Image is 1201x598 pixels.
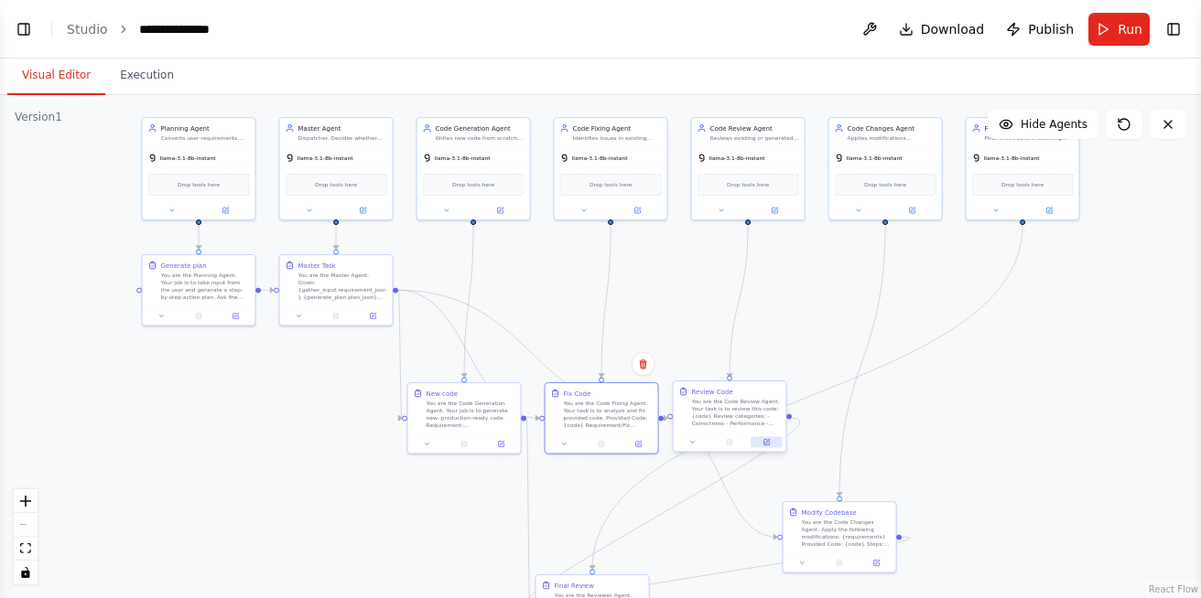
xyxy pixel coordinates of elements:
[984,155,1040,162] span: llama-3.1-8b-instant
[582,439,621,450] button: No output available
[590,180,632,189] span: Drop tools here
[67,22,108,37] a: Studio
[315,180,357,189] span: Drop tools here
[460,225,478,378] g: Edge from 985133c6-4f44-481f-94ab-06352f3a42d0 to 0bee82d5-ae55-44ba-ac89-d38f4b68a293
[317,311,355,322] button: No output available
[200,205,252,216] button: Open in side panel
[179,311,218,322] button: No output available
[298,123,387,133] div: Master Agent
[802,518,891,548] div: You are the Code Changes Agent. Apply the following modifications: {requirements} Provided Code: ...
[435,155,491,162] span: llama-3.1-8b-instant
[142,117,256,220] div: Planning AgentConverts user requirements into actionable plan.llama-3.1-8b-instantDrop tools here
[828,117,943,220] div: Code Changes AgentApplies modifications (refactors, feature extensions, restructuring).llama-3.1-...
[331,225,341,250] g: Edge from e207656f-f93e-4ac9-8339-d76c5b54bad8 to 981d405d-82bc-4ea6-8374-4263b28c35c4
[611,205,664,216] button: Open in side panel
[14,489,38,584] div: React Flow controls
[710,134,799,142] div: Reviews existing or generated code.
[220,311,251,322] button: Open in side panel
[67,20,239,38] nav: breadcrumb
[357,311,388,322] button: Open in side panel
[436,134,525,142] div: Writes new code from scratch based on requirement + plan.
[848,123,936,133] div: Code Changes Agent
[161,261,207,270] div: Generate plan
[860,558,892,569] button: Open in side panel
[892,13,992,46] button: Download
[564,389,591,398] div: Fix Code
[14,489,38,513] button: zoom in
[1028,20,1074,38] span: Publish
[820,558,859,569] button: No output available
[802,507,857,517] div: Modify Codebase
[298,155,353,162] span: llama-3.1-8b-instant
[161,134,250,142] div: Converts user requirements into actionable plan.
[572,155,628,162] span: llama-3.1-8b-instant
[692,398,781,427] div: You are the Code Review Agent. Your task is to review this code: {code} Review categories: - Corr...
[1088,13,1150,46] button: Run
[279,254,394,326] div: Master TaskYou are the Master Agent. Given: {gather_input.requirement_json} {generate_plan.plan_j...
[554,117,668,220] div: Code Fixing AgentIdentifies issues in existing codebase, suggests patches.llama-3.1-8b-instantDro...
[985,123,1074,133] div: Final Review Agent
[452,180,494,189] span: Drop tools here
[298,272,387,301] div: You are the Master Agent. Given: {gather_input.requirement_json} {generate_plan.plan_json} Decide...
[160,155,216,162] span: llama-3.1-8b-instant
[298,134,387,142] div: Dispatcher. Decides whether the task is new code generation, bug fix, or code review.
[847,155,903,162] span: llama-3.1-8b-instant
[398,285,539,422] g: Edge from 981d405d-82bc-4ea6-8374-4263b28c35c4 to 5ebce21c-d1a9-425e-9735-3c326898fbf2
[555,581,594,590] div: Final Review
[597,225,615,378] g: Edge from a9ce125b-2bb3-44bc-8ce0-b2df04a9839d to 5ebce21c-d1a9-425e-9735-3c326898fbf2
[848,134,936,142] div: Applies modifications (refactors, feature extensions, restructuring).
[1161,16,1186,42] button: Show right sidebar
[142,254,256,326] div: Generate planYou are the Planning Agent. Your job is to take input from the user and generate a s...
[985,134,1074,142] div: Final check before returning code to user.
[691,117,806,220] div: Code Review AgentReviews existing or generated code.llama-3.1-8b-instantDrop tools here
[783,501,897,573] div: Modify CodebaseYou are the Code Changes Agent. Apply the following modifications: {requirements} ...
[1149,584,1198,594] a: React Flow attribution
[105,57,189,95] button: Execution
[427,389,458,398] div: New code
[749,205,801,216] button: Open in side panel
[564,400,653,429] div: You are the Code Fixing Agent. Your task is to analyze and fix provided code. Provided Code: {cod...
[864,180,906,189] span: Drop tools here
[436,123,525,133] div: Code Generation Agent
[622,439,654,450] button: Open in side panel
[710,437,749,448] button: No output available
[7,57,105,95] button: Visual Editor
[161,123,250,133] div: Planning Agent
[1118,20,1142,38] span: Run
[692,387,733,396] div: Review Code
[709,155,765,162] span: llama-3.1-8b-instant
[474,205,526,216] button: Open in side panel
[445,439,483,450] button: No output available
[573,134,662,142] div: Identifies issues in existing codebase, suggests patches.
[14,537,38,561] button: fit view
[921,20,985,38] span: Download
[727,180,769,189] span: Drop tools here
[1001,180,1044,189] span: Drop tools here
[710,123,799,133] div: Code Review Agent
[632,352,655,376] button: Delete node
[485,439,516,450] button: Open in side panel
[573,123,662,133] div: Code Fixing Agent
[673,382,787,454] div: Review CodeYou are the Code Review Agent. Your task is to review this code: {code} Review categor...
[886,205,938,216] button: Open in side panel
[279,117,394,220] div: Master AgentDispatcher. Decides whether the task is new code generation, bug fix, or code review....
[725,225,752,378] g: Edge from 94457633-d408-4496-beb4-c9c3f38fad9e to 0d0f3a55-36c0-4573-86a5-c8fad3291acf
[588,225,1027,570] g: Edge from 9a07db7d-2a99-4acf-b2f9-04c4ddc7f20b to 53bd9dbf-b896-41ce-90fb-5f25e34940af
[398,285,667,422] g: Edge from 981d405d-82bc-4ea6-8374-4263b28c35c4 to 0d0f3a55-36c0-4573-86a5-c8fad3291acf
[545,382,659,454] div: Fix CodeYou are the Code Fixing Agent. Your task is to analyze and fix provided code. Provided Co...
[15,110,62,124] div: Version 1
[298,261,336,270] div: Master Task
[1021,117,1087,132] span: Hide Agents
[427,400,515,429] div: You are the Code Generation Agent. Your job is to generate new, production-ready code. Requiremen...
[966,117,1080,220] div: Final Review AgentFinal check before returning code to user.llama-3.1-8b-instantDrop tools here
[751,437,782,448] button: Open in side panel
[194,225,203,250] g: Edge from b8084cc9-f90e-435e-9cc3-10526f8ce1db to 1845f2e7-33b3-4c22-adc5-2fd042d7c0d7
[664,413,777,541] g: Edge from 5ebce21c-d1a9-425e-9735-3c326898fbf2 to 5d957ccf-1b4b-4741-99c3-6d3dbf715ebc
[337,205,389,216] button: Open in side panel
[407,382,522,454] div: New codeYou are the Code Generation Agent. Your job is to generate new, production-ready code. Re...
[988,110,1098,139] button: Hide Agents
[161,272,250,301] div: You are the Planning Agent. Your job is to take input from the user and generate a step-by-step a...
[417,117,531,220] div: Code Generation AgentWrites new code from scratch based on requirement + plan.llama-3.1-8b-instan...
[178,180,220,189] span: Drop tools here
[14,561,38,584] button: toggle interactivity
